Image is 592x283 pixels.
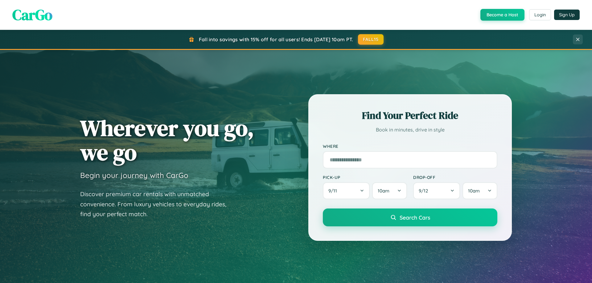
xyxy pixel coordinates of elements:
[80,171,188,180] h3: Begin your journey with CarGo
[413,175,497,180] label: Drop-off
[419,188,431,194] span: 9 / 12
[462,182,497,199] button: 10am
[323,125,497,134] p: Book in minutes, drive in style
[529,9,551,20] button: Login
[328,188,340,194] span: 9 / 11
[80,116,254,164] h1: Wherever you go, we go
[400,214,430,221] span: Search Cars
[358,34,384,45] button: FALL15
[12,5,52,25] span: CarGo
[80,189,234,219] p: Discover premium car rentals with unmatched convenience. From luxury vehicles to everyday rides, ...
[323,109,497,122] h2: Find Your Perfect Ride
[372,182,407,199] button: 10am
[323,208,497,226] button: Search Cars
[323,144,497,149] label: Where
[199,36,353,42] span: Fall into savings with 15% off for all users! Ends [DATE] 10am PT.
[468,188,480,194] span: 10am
[323,182,370,199] button: 9/11
[378,188,389,194] span: 10am
[480,9,524,21] button: Become a Host
[323,175,407,180] label: Pick-up
[413,182,460,199] button: 9/12
[554,10,580,20] button: Sign Up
